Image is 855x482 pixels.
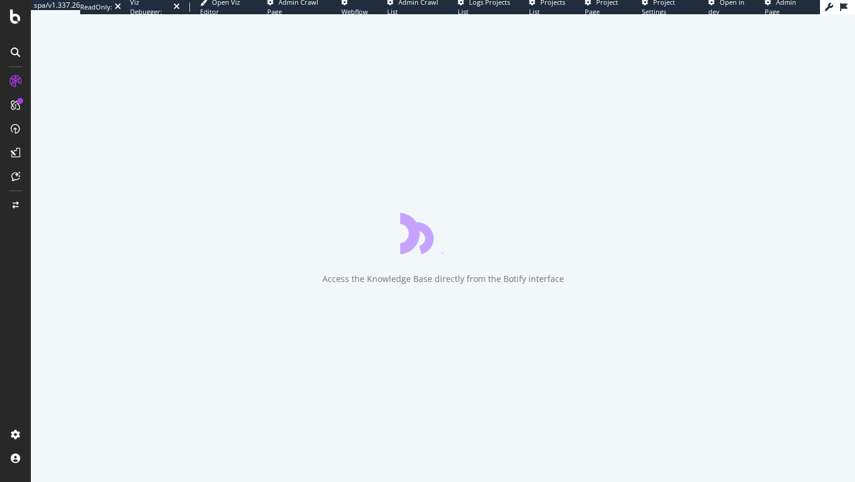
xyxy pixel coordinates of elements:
span: Webflow [341,7,368,16]
div: Access the Knowledge Base directly from the Botify interface [322,273,564,285]
div: ReadOnly: [80,2,112,12]
div: animation [400,211,486,254]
